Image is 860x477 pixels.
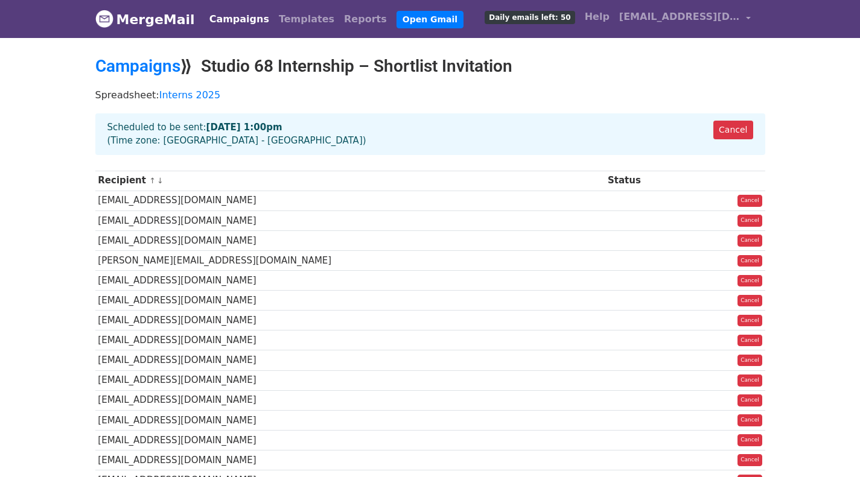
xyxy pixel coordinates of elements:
a: Cancel [737,275,762,287]
strong: [DATE] 1:00pm [206,122,282,133]
a: [EMAIL_ADDRESS][DOMAIN_NAME] [614,5,756,33]
td: [PERSON_NAME][EMAIL_ADDRESS][DOMAIN_NAME] [95,250,605,270]
a: Cancel [713,121,753,139]
td: [EMAIL_ADDRESS][DOMAIN_NAME] [95,210,605,230]
span: [EMAIL_ADDRESS][DOMAIN_NAME] [619,10,740,24]
a: MergeMail [95,7,195,32]
a: ↑ [149,176,156,185]
a: Cancel [737,195,762,207]
a: Cancel [737,215,762,227]
td: [EMAIL_ADDRESS][DOMAIN_NAME] [95,350,605,370]
a: Cancel [737,454,762,466]
th: Recipient [95,171,605,191]
th: Status [605,171,687,191]
td: [EMAIL_ADDRESS][DOMAIN_NAME] [95,430,605,450]
td: [EMAIL_ADDRESS][DOMAIN_NAME] [95,271,605,291]
a: Cancel [737,394,762,406]
div: Scheduled to be sent: (Time zone: [GEOGRAPHIC_DATA] - [GEOGRAPHIC_DATA]) [95,113,765,155]
a: Cancel [737,355,762,367]
a: Templates [274,7,339,31]
a: Cancel [737,374,762,387]
td: [EMAIL_ADDRESS][DOMAIN_NAME] [95,230,605,250]
a: Cancel [737,235,762,247]
a: Cancel [737,434,762,446]
a: Reports [339,7,392,31]
a: Cancel [737,255,762,267]
td: [EMAIL_ADDRESS][DOMAIN_NAME] [95,450,605,470]
a: Campaigns [95,56,180,76]
a: Cancel [737,295,762,307]
td: [EMAIL_ADDRESS][DOMAIN_NAME] [95,370,605,390]
a: Open Gmail [397,11,463,28]
a: Daily emails left: 50 [480,5,579,29]
iframe: Chat Widget [800,419,860,477]
td: [EMAIL_ADDRESS][DOMAIN_NAME] [95,330,605,350]
a: Cancel [737,335,762,347]
a: Cancel [737,414,762,426]
td: [EMAIL_ADDRESS][DOMAIN_NAME] [95,291,605,311]
h2: ⟫ Studio 68 Internship – Shortlist Invitation [95,56,765,77]
a: Campaigns [205,7,274,31]
td: [EMAIL_ADDRESS][DOMAIN_NAME] [95,191,605,210]
a: Interns 2025 [159,89,221,101]
td: [EMAIL_ADDRESS][DOMAIN_NAME] [95,410,605,430]
p: Spreadsheet: [95,89,765,101]
td: [EMAIL_ADDRESS][DOMAIN_NAME] [95,311,605,330]
td: [EMAIL_ADDRESS][DOMAIN_NAME] [95,390,605,410]
img: MergeMail logo [95,10,113,28]
a: Help [580,5,614,29]
a: ↓ [157,176,164,185]
span: Daily emails left: 50 [485,11,575,24]
a: Cancel [737,315,762,327]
